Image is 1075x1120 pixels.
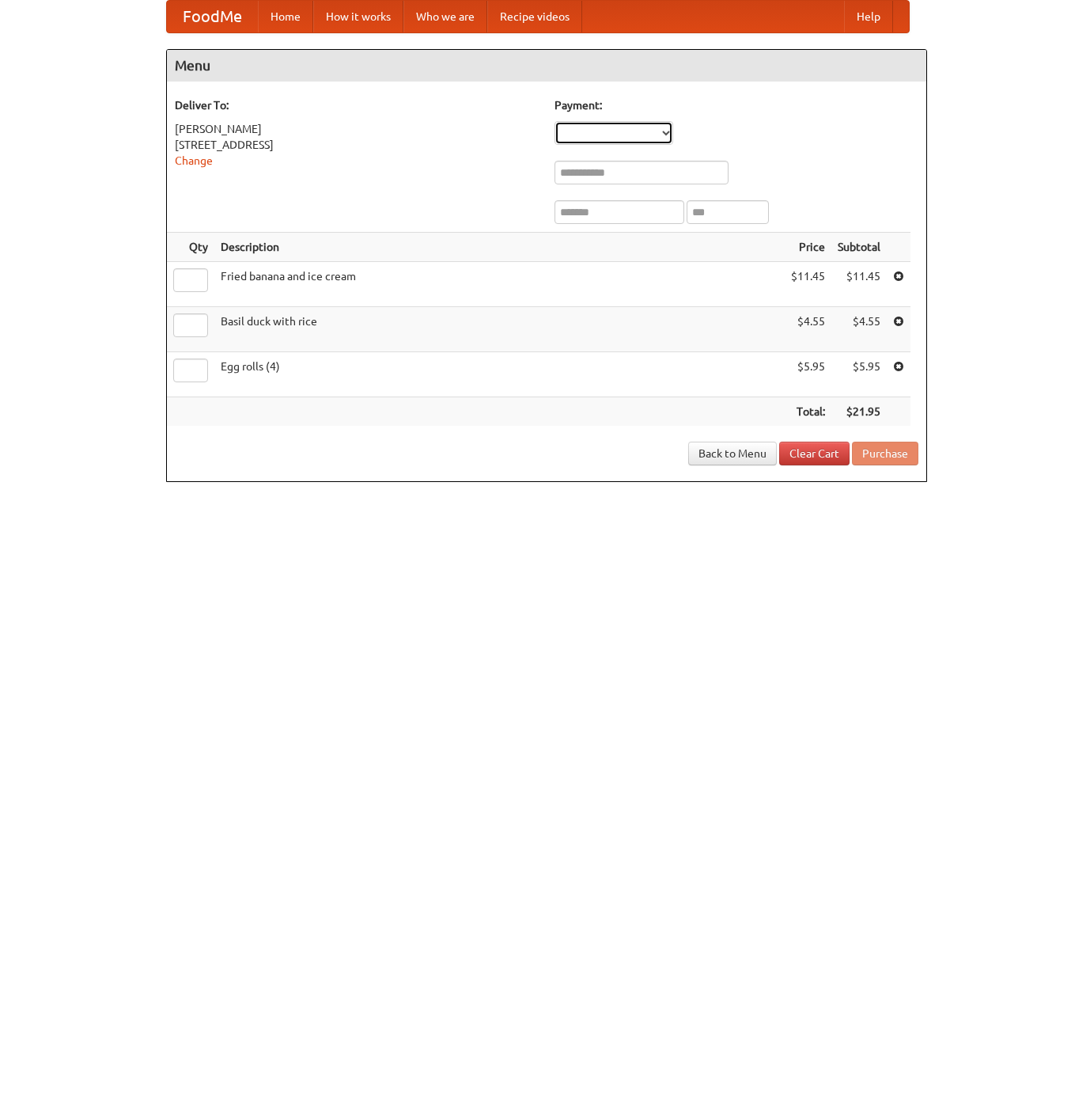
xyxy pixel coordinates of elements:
[214,307,785,352] td: Basil duck with rice
[785,233,831,262] th: Price
[214,262,785,307] td: Fried banana and ice cream
[785,352,831,397] td: $5.95
[785,397,831,427] th: Total:
[175,121,539,137] div: [PERSON_NAME]
[214,233,785,262] th: Description
[831,352,887,397] td: $5.95
[175,137,539,153] div: [STREET_ADDRESS]
[831,233,887,262] th: Subtotal
[779,442,850,465] a: Clear Cart
[555,97,918,113] h5: Payment:
[167,1,258,32] a: FoodMe
[844,1,893,32] a: Help
[688,442,777,465] a: Back to Menu
[831,307,887,352] td: $4.55
[403,1,487,32] a: Who we are
[258,1,313,32] a: Home
[313,1,403,32] a: How it works
[785,262,831,307] td: $11.45
[852,442,918,465] button: Purchase
[487,1,582,32] a: Recipe videos
[214,352,785,397] td: Egg rolls (4)
[175,97,539,113] h5: Deliver To:
[785,307,831,352] td: $4.55
[831,262,887,307] td: $11.45
[831,397,887,427] th: $21.95
[175,154,213,167] a: Change
[167,233,214,262] th: Qty
[167,50,926,82] h4: Menu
